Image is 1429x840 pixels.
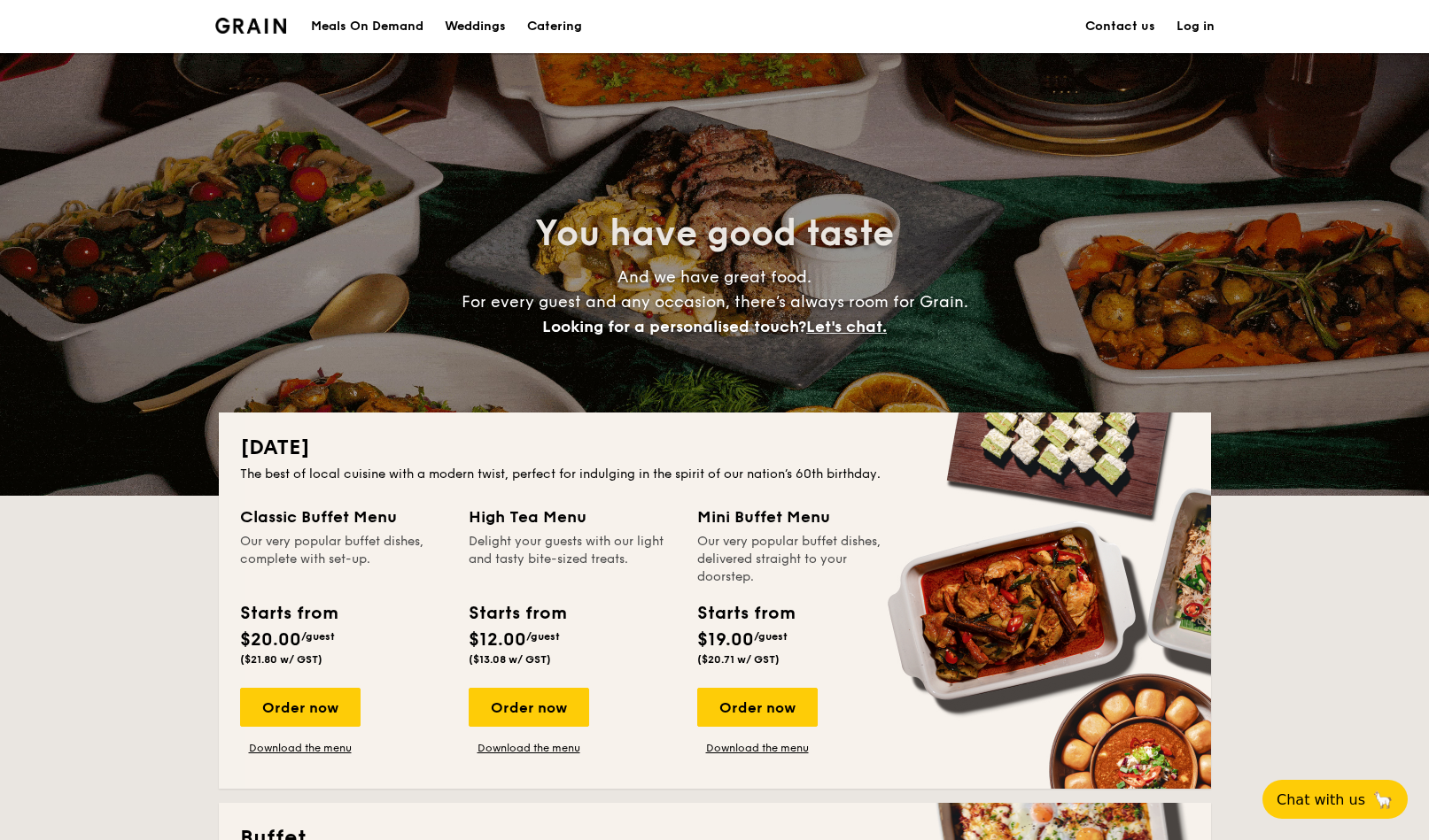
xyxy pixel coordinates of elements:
span: $20.00 [240,629,301,651]
span: Chat with us [1277,791,1365,808]
span: /guest [301,630,335,643]
div: High Tea Menu [469,505,676,529]
span: Let's chat. [806,317,887,336]
a: Download the menu [469,741,589,755]
span: ($13.08 w/ GST) [469,653,551,666]
div: Starts from [697,600,794,627]
span: ($20.71 w/ GST) [697,653,780,666]
span: ($21.80 w/ GST) [240,653,322,666]
span: And we have great food. For every guest and any occasion, there’s always room for Grain. [462,267,968,336]
div: The best of local cuisine with a modern twist, perfect for indulging in the spirit of our nation’... [240,466,1190,483]
span: 🦙 [1372,790,1394,810]
div: Order now [469,688,589,727]
a: Logotype [215,18,287,34]
div: Classic Buffet Menu [240,505,447,529]
div: Our very popular buffet dishes, complete with set-up. [240,533,447,586]
div: Starts from [469,600,565,627]
a: Download the menu [240,741,361,755]
div: Our very popular buffet dishes, delivered straight to your doorstep. [697,533,905,586]
div: Delight your guests with our light and tasty bite-sized treats. [469,533,676,586]
a: Download the menu [697,741,818,755]
div: Starts from [240,600,337,627]
h2: [DATE] [240,434,1190,462]
button: Chat with us🦙 [1262,780,1408,819]
div: Mini Buffet Menu [697,505,905,529]
span: You have good taste [535,212,894,255]
div: Order now [240,688,361,727]
div: Order now [697,688,818,727]
span: /guest [526,630,560,643]
img: Grain [215,18,287,34]
span: $12.00 [469,629,526,651]
span: $19.00 [697,629,754,651]
span: Looking for a personalised touch? [542,317,806,336]
span: /guest [754,630,788,643]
